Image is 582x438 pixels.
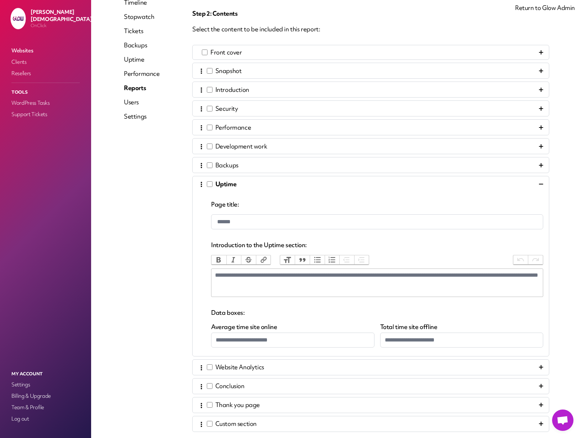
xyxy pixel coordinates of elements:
p: Page title: [211,200,543,209]
button: Quote [295,255,310,265]
p: Data boxes: [211,308,543,317]
a: Performance [124,69,160,78]
div: ⋮ [198,141,205,151]
div: ⋮ [198,363,205,372]
label: Total time site offline [380,323,544,331]
a: Reports [124,84,160,92]
div: ⋮ [198,66,205,75]
button: Decrease Level [339,255,354,265]
span: Snapshot [215,67,242,75]
a: WordPress Tasks [10,98,81,108]
span: Performance [215,123,251,132]
span: Thank you page [215,401,260,409]
div: ⋮ [198,400,205,410]
a: Open chat [552,410,573,431]
span: Conclusion [215,382,245,390]
a: Stopwatch [124,12,160,21]
a: Clients [10,57,81,67]
button: Increase Level [354,255,369,265]
button: Redo [528,255,543,265]
label: Average time site online [211,323,374,331]
a: Websites [10,46,81,56]
a: Billing & Upgrade [10,391,81,401]
button: Bullets [310,255,325,265]
p: My Account [10,369,81,378]
div: ⋮ [198,179,205,189]
a: Tickets [124,27,160,35]
button: Heading [280,255,295,265]
a: Team & Profile [10,402,81,412]
a: Settings [10,380,81,390]
button: Undo [513,255,528,265]
div: ⋮ [198,381,205,391]
span: Development work [215,142,267,151]
button: Numbers [325,255,340,265]
a: Log out [10,414,81,424]
button: Italic [226,255,241,265]
p: Introduction to the Uptime section: [211,241,543,249]
a: Support Tickets [10,109,81,119]
span: Security [215,104,238,113]
span: Backups [215,161,238,170]
span: Website Analytics [215,363,264,371]
p: [PERSON_NAME][DEMOGRAPHIC_DATA] [31,9,100,23]
div: ⋮ [198,160,205,170]
a: Users [124,98,160,106]
span: Uptime [215,180,237,188]
p: Step 2: Contents [192,9,549,18]
div: ⋮ [198,122,205,132]
div: ⋮ [198,85,205,94]
button: Bold [211,255,226,265]
button: Link [256,255,271,265]
div: ⋮ [198,419,205,429]
div: ⋮ [198,104,205,113]
a: Settings [124,112,160,121]
button: Strikethrough [241,255,256,265]
span: Custom section [215,419,257,428]
a: Return to Glow Admin [515,4,575,12]
p: OnClick [31,23,100,28]
a: Uptime [124,55,160,64]
span: Front cover [210,48,242,57]
span: Introduction [215,85,249,94]
a: Backups [124,41,160,49]
a: Resellers [10,68,81,78]
p: Select the content to be included in this report: [192,25,549,33]
p: Tools [10,87,81,97]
